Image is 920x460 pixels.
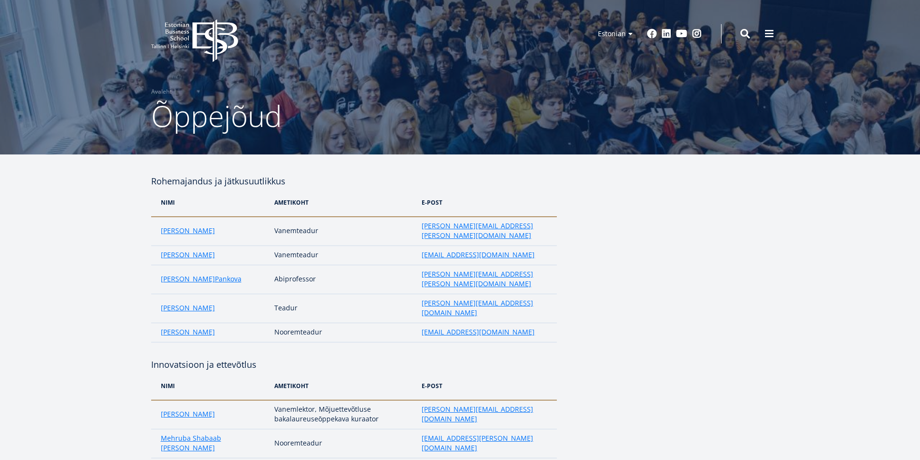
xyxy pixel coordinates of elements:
td: Nooremteadur [269,323,417,342]
a: [EMAIL_ADDRESS][DOMAIN_NAME] [422,327,535,337]
a: Avaleht [151,87,171,97]
td: Vanemlektor, Mõjuettevõtluse bakalaureuseōppekava kuraator [269,400,417,429]
a: [PERSON_NAME] [161,303,215,313]
a: [PERSON_NAME] [161,443,215,453]
a: Instagram [692,29,702,39]
th: e-post [417,188,556,217]
a: [PERSON_NAME] [161,409,215,419]
a: [PERSON_NAME][EMAIL_ADDRESS][PERSON_NAME][DOMAIN_NAME] [422,269,547,289]
td: Nooremteadur [269,429,417,458]
h4: Rohemajandus ja jätkusuutlikkus [151,174,557,188]
td: Vanemteadur [269,217,417,246]
th: NIMi [151,188,270,217]
a: [PERSON_NAME] [161,327,215,337]
a: Youtube [676,29,687,39]
td: Abiprofessor [269,265,417,294]
a: [EMAIL_ADDRESS][DOMAIN_NAME] [422,250,535,260]
a: Linkedin [662,29,671,39]
a: [PERSON_NAME] [161,250,215,260]
span: Õppejõud [151,96,282,136]
td: Teadur [269,294,417,323]
a: [PERSON_NAME][EMAIL_ADDRESS][DOMAIN_NAME] [422,298,547,318]
a: [PERSON_NAME] [161,226,215,236]
th: NIMi [151,372,270,400]
a: [PERSON_NAME][EMAIL_ADDRESS][DOMAIN_NAME] [422,404,547,424]
th: Ametikoht [269,188,417,217]
a: Mehruba Shabaab [161,433,221,443]
a: [PERSON_NAME][EMAIL_ADDRESS][PERSON_NAME][DOMAIN_NAME] [422,221,547,240]
a: [PERSON_NAME] [161,274,215,284]
td: Vanemteadur [269,246,417,265]
a: [EMAIL_ADDRESS][PERSON_NAME][DOMAIN_NAME] [422,433,547,453]
th: e-post [417,372,556,400]
a: Facebook [647,29,657,39]
h4: Innovatsioon ja ettevõtlus [151,357,557,372]
th: Ametikoht [269,372,417,400]
a: Pankova [215,274,241,284]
